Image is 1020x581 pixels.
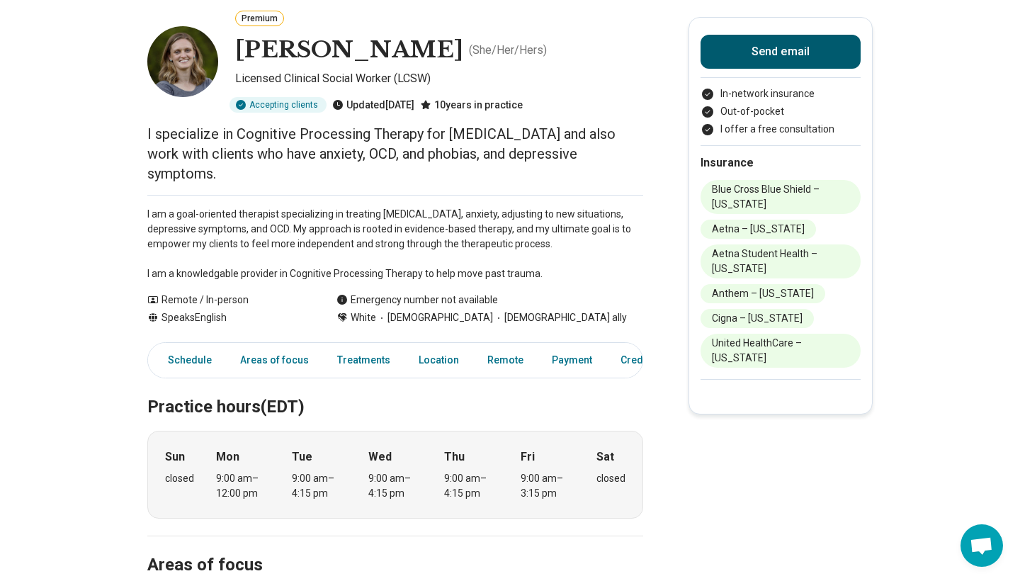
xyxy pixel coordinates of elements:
strong: Sat [596,449,614,466]
p: ( She/Her/Hers ) [469,42,547,59]
span: [DEMOGRAPHIC_DATA] ally [493,310,627,325]
span: [DEMOGRAPHIC_DATA] [376,310,493,325]
strong: Wed [368,449,392,466]
a: Treatments [329,346,399,375]
li: I offer a free consultation [701,122,861,137]
strong: Mon [216,449,239,466]
div: closed [165,471,194,486]
a: Schedule [151,346,220,375]
div: 9:00 am – 3:15 pm [521,471,575,501]
div: Emergency number not available [336,293,498,308]
li: In-network insurance [701,86,861,101]
p: Licensed Clinical Social Worker (LCSW) [235,70,643,91]
h2: Practice hours (EDT) [147,361,643,419]
strong: Thu [444,449,465,466]
a: Areas of focus [232,346,317,375]
li: Aetna Student Health – [US_STATE] [701,244,861,278]
div: Remote / In-person [147,293,308,308]
li: United HealthCare – [US_STATE] [701,334,861,368]
strong: Fri [521,449,535,466]
div: 10 years in practice [420,97,523,113]
h2: Insurance [701,154,861,171]
div: Open chat [960,524,1003,567]
li: Blue Cross Blue Shield – [US_STATE] [701,180,861,214]
li: Cigna – [US_STATE] [701,309,814,328]
a: Credentials [612,346,683,375]
p: I specialize in Cognitive Processing Therapy for [MEDICAL_DATA] and also work with clients who ha... [147,124,643,184]
a: Remote [479,346,532,375]
a: Payment [543,346,601,375]
div: 9:00 am – 4:15 pm [292,471,346,501]
h2: Areas of focus [147,519,643,577]
strong: Sun [165,449,185,466]
h1: [PERSON_NAME] [235,35,463,65]
ul: Payment options [701,86,861,137]
span: White [351,310,376,325]
a: Location [410,346,467,375]
div: closed [596,471,625,486]
button: Send email [701,35,861,69]
button: Premium [235,11,284,26]
li: Anthem – [US_STATE] [701,284,825,303]
li: Aetna – [US_STATE] [701,220,816,239]
li: Out-of-pocket [701,104,861,119]
div: Accepting clients [229,97,327,113]
div: Speaks English [147,310,308,325]
div: Updated [DATE] [332,97,414,113]
div: 9:00 am – 4:15 pm [368,471,423,501]
img: Hannah Robinson, Licensed Clinical Social Worker (LCSW) [147,26,218,97]
div: 9:00 am – 4:15 pm [444,471,499,501]
div: When does the program meet? [147,431,643,519]
strong: Tue [292,449,312,466]
p: I am a goal-oriented therapist specializing in treating [MEDICAL_DATA], anxiety, adjusting to new... [147,207,643,281]
div: 9:00 am – 12:00 pm [216,471,271,501]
